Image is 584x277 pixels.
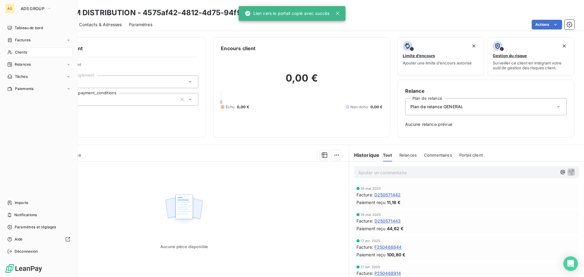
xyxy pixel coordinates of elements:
span: ADS GROUP [21,6,44,11]
span: Échu [226,104,235,110]
span: 11,16 € [387,199,401,206]
button: Actions [532,20,562,29]
a: Tableau de bord [5,23,73,33]
button: Limite d’encoursAjouter une limite d’encours autorisé [398,37,484,76]
a: Factures [5,35,73,45]
span: Propriétés Client [49,62,198,71]
h6: Informations client [37,45,198,52]
span: Relances [399,153,417,158]
h2: 0,00 € [221,72,382,90]
span: Paiements [15,86,33,92]
span: Paramètres [129,22,152,28]
span: 0,00 € [370,104,383,110]
h6: Relance [405,87,567,95]
span: Paiement reçu [356,225,386,232]
span: Paramètres et réglages [15,224,56,230]
div: Open Intercom Messenger [563,256,578,271]
span: 16 mai 2025 [361,213,381,216]
span: Aucune relance prévue [405,121,567,127]
span: Imports [15,200,28,206]
a: Paramètres et réglages [5,222,73,232]
span: D250571443 [374,218,401,224]
div: AG [5,4,15,13]
span: Non-échu [350,104,368,110]
div: Lien vers le portail copié avec succès [245,8,330,19]
span: Relances [15,62,31,67]
span: Commentaires [424,153,452,158]
span: Facture : [356,218,373,224]
span: 17 avr. 2025 [361,239,381,243]
span: Facture : [356,192,373,198]
span: Déconnexion [15,249,38,254]
span: Factures [15,37,30,43]
span: Gestion du risque [493,53,527,58]
span: 0 [220,99,222,104]
a: Aide [5,234,73,244]
span: D250571442 [374,192,401,198]
a: Paiements [5,84,73,94]
span: 17 avr. 2025 [361,265,381,269]
a: Relances [5,60,73,69]
a: Clients [5,47,73,57]
span: 44,62 € [387,225,404,232]
input: Ajouter une valeur [75,97,80,102]
a: Tâches [5,72,73,81]
span: 100,80 € [387,251,405,258]
span: Paiement reçu [356,251,386,258]
span: Portail client [459,153,483,158]
span: F250468844 [374,244,402,250]
span: Surveiller ce client en intégrant votre outil de gestion des risques client. [493,61,569,70]
h6: Historique [349,151,380,159]
span: Aide [15,237,23,242]
span: P250468914 [374,270,401,276]
span: Clients [15,50,27,55]
span: 16 mai 2025 [361,187,381,190]
span: Plan de relance GENERAL [410,104,463,110]
span: Limite d’encours [403,53,435,58]
button: Gestion du risqueSurveiller ce client en intégrant votre outil de gestion des risques client. [488,37,574,76]
span: Facture : [356,270,373,276]
span: Tout [383,153,392,158]
a: Imports [5,198,73,208]
span: Paiement reçu [356,199,386,206]
span: Contacts & Adresses [79,22,122,28]
img: Logo LeanPay [5,264,43,273]
span: Ajouter une limite d’encours autorisé [403,61,472,65]
span: Tableau de bord [15,25,43,31]
span: Aucune pièce disponible [160,244,208,249]
span: Notifications [14,212,37,218]
span: Facture : [356,244,373,250]
h6: Encours client [221,45,255,52]
span: 0,00 € [237,104,249,110]
img: Empty state [165,191,203,229]
span: Tâches [15,74,28,79]
h3: ARLOM DISTRIBUTION - 4575af42-4812-4d75-94f9-f06d5cb2c0d2 [54,7,299,18]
